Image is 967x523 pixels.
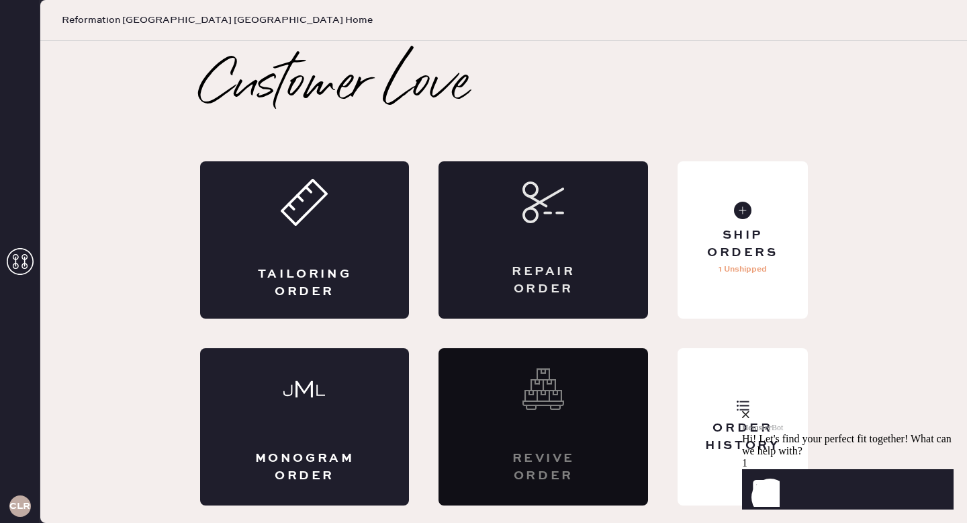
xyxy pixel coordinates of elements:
p: 1 Unshipped [719,261,767,278]
span: Reformation [GEOGRAPHIC_DATA] [GEOGRAPHIC_DATA] Home [62,13,373,27]
h2: Customer Love [200,59,469,113]
div: Interested? Contact us at care@hemster.co [439,348,648,506]
h3: CLR [9,501,30,511]
iframe: Front Chat [742,336,964,520]
div: Revive order [492,450,594,484]
div: Monogram Order [254,450,356,484]
div: Tailoring Order [254,266,356,300]
div: Order History [688,420,796,454]
div: Ship Orders [688,227,796,261]
div: Repair Order [492,264,594,297]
